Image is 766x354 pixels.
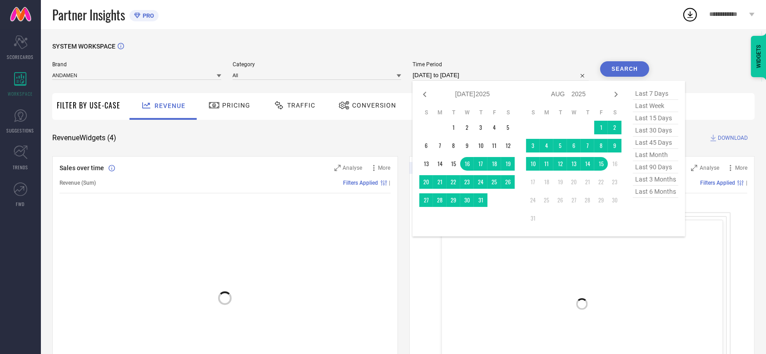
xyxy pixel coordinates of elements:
td: Wed Jul 02 2025 [460,121,474,134]
th: Sunday [419,109,433,116]
td: Sun Jul 13 2025 [419,157,433,171]
td: Tue Jul 08 2025 [447,139,460,152]
span: More [378,165,391,171]
td: Thu Aug 21 2025 [581,175,594,189]
th: Sunday [526,109,540,116]
td: Sun Aug 03 2025 [526,139,540,152]
span: last 6 months [633,186,678,198]
th: Friday [594,109,608,116]
td: Sun Aug 17 2025 [526,175,540,189]
td: Wed Aug 06 2025 [567,139,581,152]
span: Traffic [287,102,315,109]
span: SCORECARDS [7,54,34,60]
td: Wed Aug 20 2025 [567,175,581,189]
span: Conversion [352,102,396,109]
th: Monday [540,109,553,116]
div: Previous month [419,89,430,100]
button: Search [600,61,649,77]
span: Analyse [343,165,363,171]
span: PRO [140,12,154,19]
span: More [735,165,747,171]
td: Tue Jul 22 2025 [447,175,460,189]
span: last 45 days [633,137,678,149]
td: Sun Jul 06 2025 [419,139,433,152]
td: Thu Jul 24 2025 [474,175,487,189]
th: Saturday [501,109,515,116]
td: Wed Jul 30 2025 [460,193,474,207]
td: Thu Aug 14 2025 [581,157,594,171]
td: Thu Aug 07 2025 [581,139,594,152]
td: Wed Aug 27 2025 [567,193,581,207]
span: Revenue Widgets ( 4 ) [52,133,116,143]
th: Saturday [608,109,622,116]
span: Filters Applied [700,180,735,186]
td: Sat Aug 23 2025 [608,175,622,189]
span: FWD [16,201,25,207]
span: Filter By Use-Case [57,100,120,111]
td: Sun Aug 24 2025 [526,193,540,207]
td: Wed Aug 13 2025 [567,157,581,171]
td: Mon Aug 18 2025 [540,175,553,189]
td: Mon Aug 04 2025 [540,139,553,152]
th: Thursday [581,109,594,116]
td: Fri Aug 08 2025 [594,139,608,152]
td: Tue Aug 19 2025 [553,175,567,189]
td: Wed Jul 09 2025 [460,139,474,152]
td: Mon Aug 11 2025 [540,157,553,171]
span: SUGGESTIONS [7,127,35,134]
th: Tuesday [553,109,567,116]
th: Wednesday [460,109,474,116]
span: SYSTEM WORKSPACE [52,43,115,50]
span: last month [633,149,678,161]
td: Thu Aug 28 2025 [581,193,594,207]
span: WORKSPACE [8,90,33,97]
td: Fri Aug 15 2025 [594,157,608,171]
td: Sat Aug 02 2025 [608,121,622,134]
td: Mon Jul 21 2025 [433,175,447,189]
td: Mon Jul 28 2025 [433,193,447,207]
span: Revenue (Sum) [60,180,96,186]
div: Premium [409,162,443,176]
td: Mon Jul 07 2025 [433,139,447,152]
td: Sat Jul 05 2025 [501,121,515,134]
td: Fri Jul 18 2025 [487,157,501,171]
td: Thu Jul 03 2025 [474,121,487,134]
span: | [389,180,391,186]
svg: Zoom [334,165,341,171]
td: Fri Aug 22 2025 [594,175,608,189]
td: Tue Jul 29 2025 [447,193,460,207]
span: last week [633,100,678,112]
input: Select time period [413,70,589,81]
th: Thursday [474,109,487,116]
td: Tue Jul 15 2025 [447,157,460,171]
td: Sat Aug 16 2025 [608,157,622,171]
span: DOWNLOAD [718,133,748,143]
span: last 15 days [633,112,678,124]
td: Wed Jul 23 2025 [460,175,474,189]
span: Filters Applied [343,180,378,186]
span: Category [233,61,402,68]
span: last 7 days [633,88,678,100]
td: Wed Jul 16 2025 [460,157,474,171]
span: Sales over time [60,164,104,172]
th: Tuesday [447,109,460,116]
svg: Zoom [691,165,697,171]
td: Sat Aug 30 2025 [608,193,622,207]
td: Tue Jul 01 2025 [447,121,460,134]
td: Sat Jul 19 2025 [501,157,515,171]
span: Revenue [154,102,185,109]
td: Fri Jul 04 2025 [487,121,501,134]
td: Sat Jul 12 2025 [501,139,515,152]
td: Sat Aug 09 2025 [608,139,622,152]
td: Mon Aug 25 2025 [540,193,553,207]
th: Wednesday [567,109,581,116]
span: Partner Insights [52,5,125,24]
td: Fri Aug 29 2025 [594,193,608,207]
span: Pricing [222,102,250,109]
td: Tue Aug 12 2025 [553,157,567,171]
th: Monday [433,109,447,116]
td: Tue Aug 05 2025 [553,139,567,152]
td: Sun Jul 27 2025 [419,193,433,207]
td: Mon Jul 14 2025 [433,157,447,171]
td: Thu Jul 10 2025 [474,139,487,152]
